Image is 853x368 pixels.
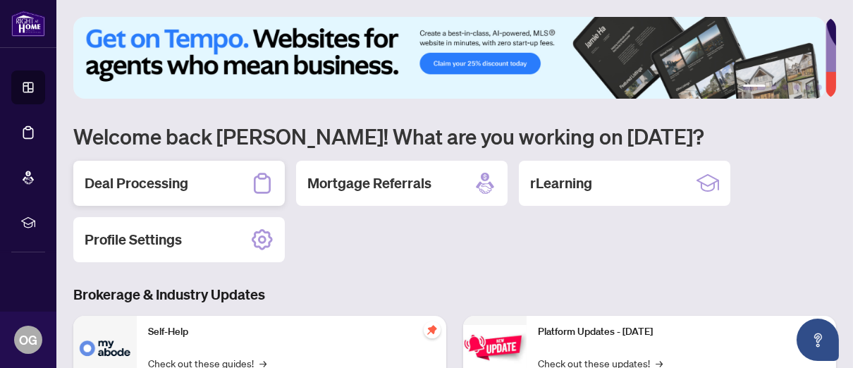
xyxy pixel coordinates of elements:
[794,85,799,90] button: 4
[85,230,182,250] h2: Profile Settings
[771,85,777,90] button: 2
[73,123,836,149] h1: Welcome back [PERSON_NAME]! What are you working on [DATE]?
[11,11,45,37] img: logo
[783,85,788,90] button: 3
[73,285,836,305] h3: Brokerage & Industry Updates
[538,324,825,340] p: Platform Updates - [DATE]
[73,17,826,99] img: Slide 0
[797,319,839,361] button: Open asap
[148,324,435,340] p: Self-Help
[805,85,811,90] button: 5
[530,173,592,193] h2: rLearning
[816,85,822,90] button: 6
[743,85,766,90] button: 1
[307,173,431,193] h2: Mortgage Referrals
[19,330,37,350] span: OG
[85,173,188,193] h2: Deal Processing
[424,321,441,338] span: pushpin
